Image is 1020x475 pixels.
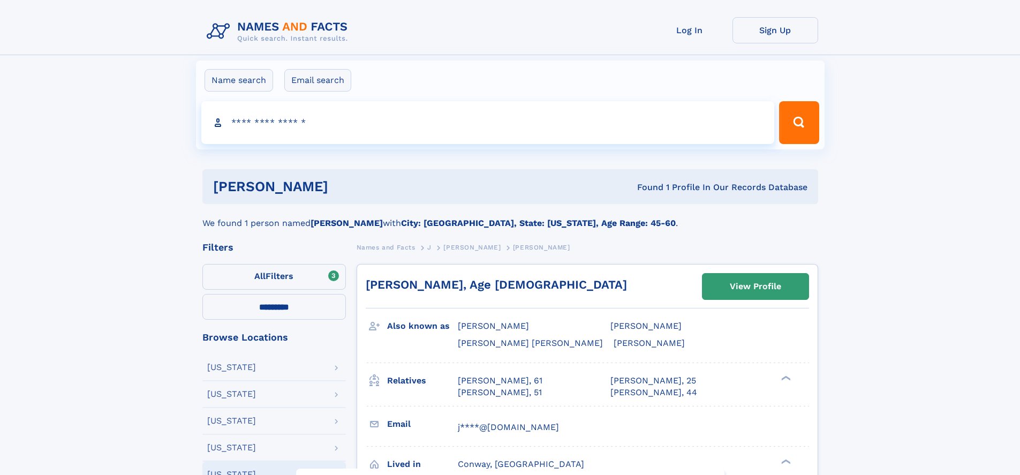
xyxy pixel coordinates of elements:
a: View Profile [702,274,809,299]
div: View Profile [730,274,781,299]
a: Log In [647,17,732,43]
span: [PERSON_NAME] [513,244,570,251]
h3: Relatives [387,372,458,390]
a: [PERSON_NAME], 25 [610,375,696,387]
div: We found 1 person named with . [202,204,818,230]
a: [PERSON_NAME], Age [DEMOGRAPHIC_DATA] [366,278,627,291]
img: Logo Names and Facts [202,17,357,46]
button: Search Button [779,101,819,144]
a: Sign Up [732,17,818,43]
b: [PERSON_NAME] [311,218,383,228]
input: search input [201,101,775,144]
div: [US_STATE] [207,417,256,425]
label: Email search [284,69,351,92]
a: [PERSON_NAME] [443,240,501,254]
div: ❯ [779,374,791,381]
a: J [427,240,432,254]
a: Names and Facts [357,240,415,254]
div: Filters [202,243,346,252]
div: [US_STATE] [207,443,256,452]
span: [PERSON_NAME] [610,321,682,331]
span: [PERSON_NAME] [443,244,501,251]
span: Conway, [GEOGRAPHIC_DATA] [458,459,584,469]
div: ❯ [779,458,791,465]
div: Found 1 Profile In Our Records Database [482,182,807,193]
span: J [427,244,432,251]
span: [PERSON_NAME] [614,338,685,348]
h3: Email [387,415,458,433]
div: Browse Locations [202,333,346,342]
h3: Lived in [387,455,458,473]
h3: Also known as [387,317,458,335]
h1: [PERSON_NAME] [213,180,483,193]
label: Name search [205,69,273,92]
a: [PERSON_NAME], 44 [610,387,697,398]
b: City: [GEOGRAPHIC_DATA], State: [US_STATE], Age Range: 45-60 [401,218,676,228]
a: [PERSON_NAME], 61 [458,375,542,387]
span: [PERSON_NAME] [458,321,529,331]
span: All [254,271,266,281]
span: [PERSON_NAME] [PERSON_NAME] [458,338,603,348]
a: [PERSON_NAME], 51 [458,387,542,398]
div: [US_STATE] [207,363,256,372]
div: [US_STATE] [207,390,256,398]
label: Filters [202,264,346,290]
